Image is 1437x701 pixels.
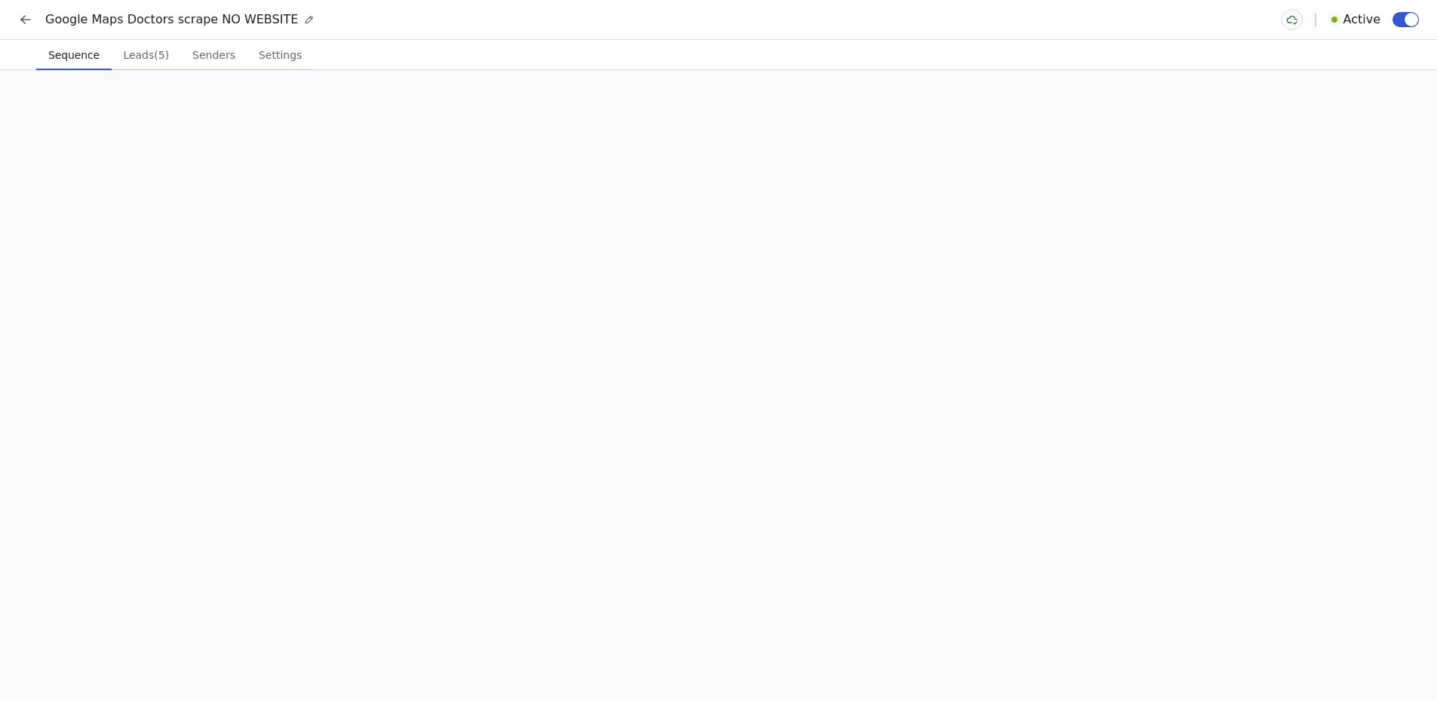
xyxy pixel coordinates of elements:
[1343,11,1381,29] span: Active
[45,11,298,29] span: Google Maps Doctors scrape NO WEBSITE
[186,44,241,66] span: Senders
[117,44,175,66] span: Leads (5)
[42,44,106,66] span: Sequence
[253,44,308,66] span: Settings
